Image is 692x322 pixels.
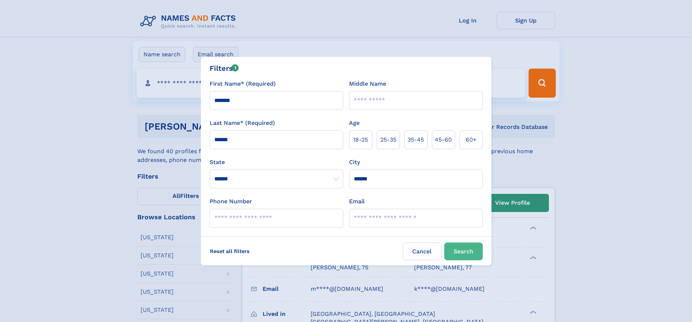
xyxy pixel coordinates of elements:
label: Middle Name [349,80,386,88]
label: Reset all filters [205,242,254,260]
span: 45‑60 [435,135,452,144]
label: Email [349,197,365,206]
span: 25‑35 [380,135,396,144]
span: 35‑45 [408,135,424,144]
span: 60+ [466,135,477,144]
span: 18‑25 [353,135,368,144]
label: City [349,158,360,167]
label: Age [349,119,360,127]
label: Last Name* (Required) [210,119,275,127]
label: First Name* (Required) [210,80,276,88]
div: Filters [210,63,239,74]
label: State [210,158,343,167]
label: Cancel [403,242,441,260]
label: Phone Number [210,197,252,206]
button: Search [444,242,483,260]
